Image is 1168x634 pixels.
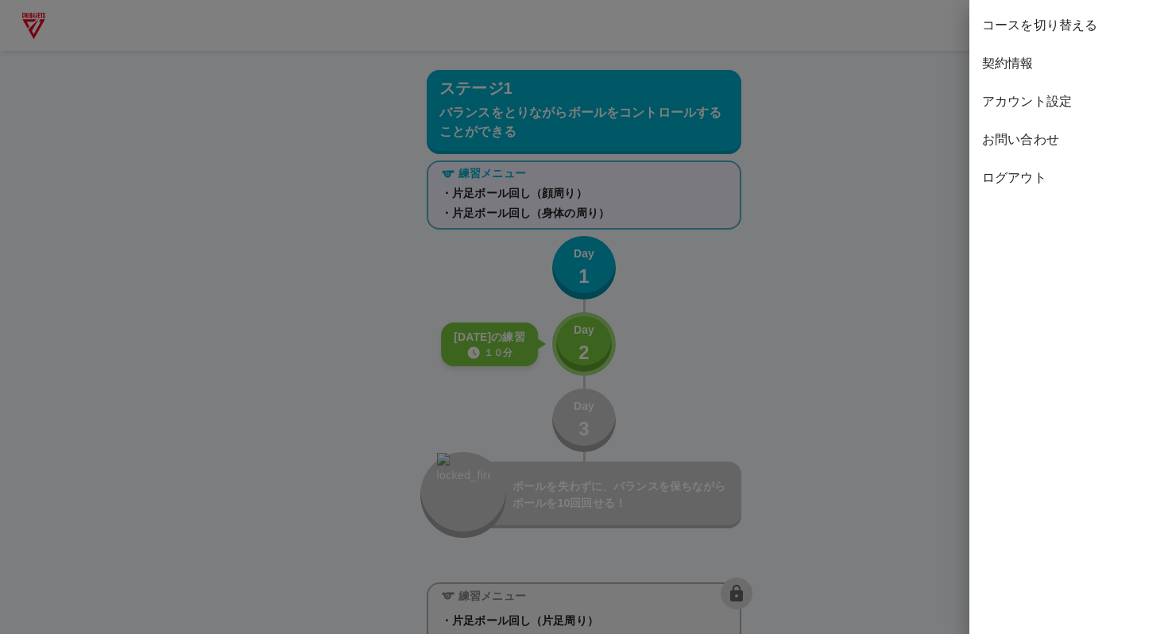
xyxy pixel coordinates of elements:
[982,168,1155,187] span: ログアウト
[969,44,1168,83] div: 契約情報
[969,121,1168,159] div: お問い合わせ
[982,16,1155,35] span: コースを切り替える
[982,92,1155,111] span: アカウント設定
[969,159,1168,197] div: ログアウト
[969,6,1168,44] div: コースを切り替える
[982,130,1155,149] span: お問い合わせ
[982,54,1155,73] span: 契約情報
[969,83,1168,121] div: アカウント設定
